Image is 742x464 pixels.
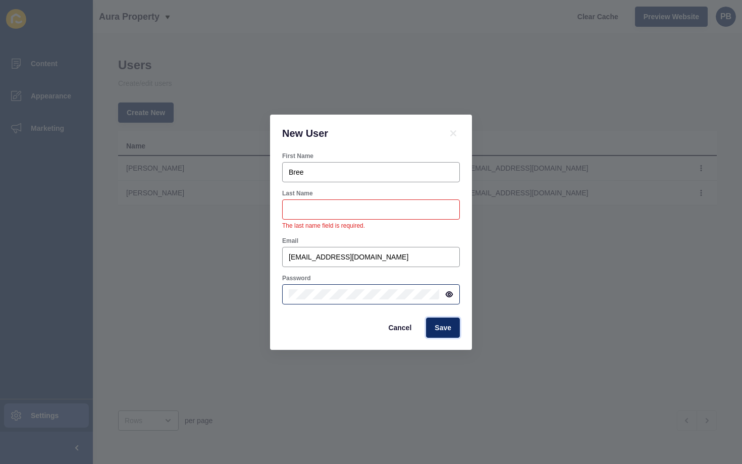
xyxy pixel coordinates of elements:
label: Last Name [282,189,313,197]
label: Password [282,274,311,282]
label: First Name [282,152,313,160]
button: Cancel [380,318,420,338]
div: The last name field is required. [282,222,460,230]
button: Save [426,318,460,338]
h1: New User [282,127,435,140]
span: Cancel [388,323,411,333]
span: Save [435,323,451,333]
label: Email [282,237,298,245]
